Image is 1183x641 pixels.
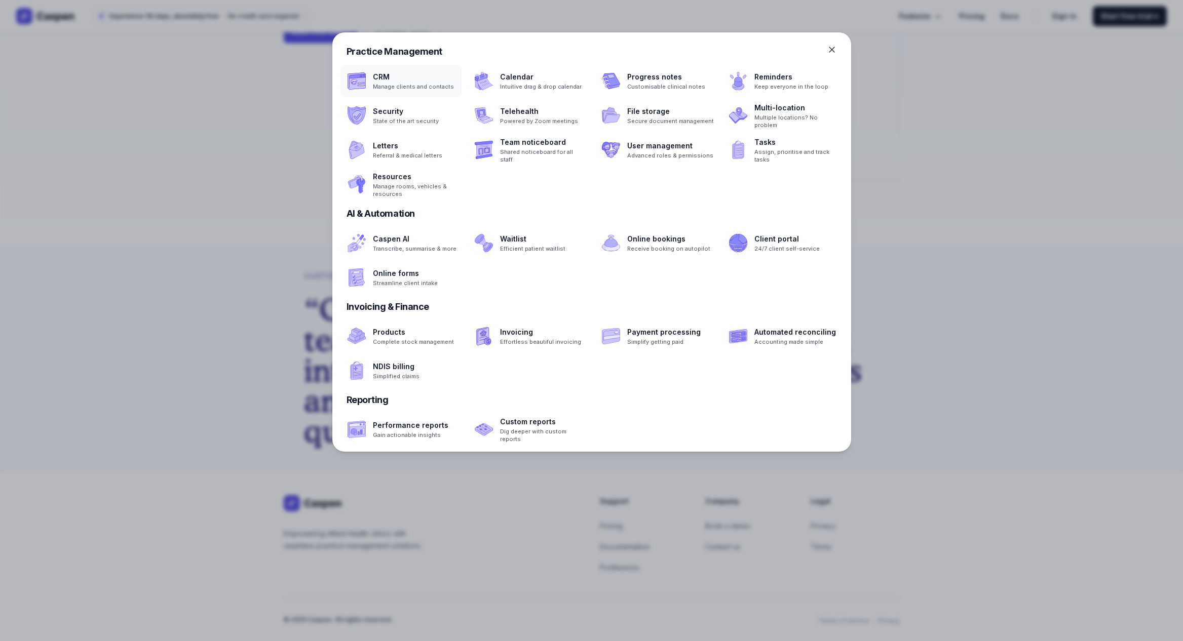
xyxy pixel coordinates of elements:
[500,326,581,338] a: Invoicing
[373,171,460,183] a: Resources
[373,419,448,431] a: Performance reports
[627,233,710,245] a: Online bookings
[500,416,587,428] a: Custom reports
[347,393,837,407] div: Reporting
[627,140,713,152] a: User management
[500,105,578,117] a: Telehealth
[754,326,836,338] a: Automated reconciling
[500,71,582,83] a: Calendar
[373,360,419,373] a: NDIS billing
[373,233,456,245] a: Caspen AI
[754,233,820,245] a: Client portal
[627,326,701,338] a: Payment processing
[754,136,841,148] a: Tasks
[347,207,837,221] div: AI & Automation
[373,140,442,152] a: Letters
[754,71,828,83] a: Reminders
[373,326,454,338] a: Products
[373,71,454,83] a: CRM
[627,71,705,83] a: Progress notes
[627,105,714,117] a: File storage
[373,105,439,117] a: Security
[373,267,438,279] a: Online forms
[500,136,587,148] a: Team noticeboard
[347,45,837,59] div: Practice Management
[500,233,565,245] a: Waitlist
[754,102,841,114] a: Multi-location
[347,300,837,314] div: Invoicing & Finance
